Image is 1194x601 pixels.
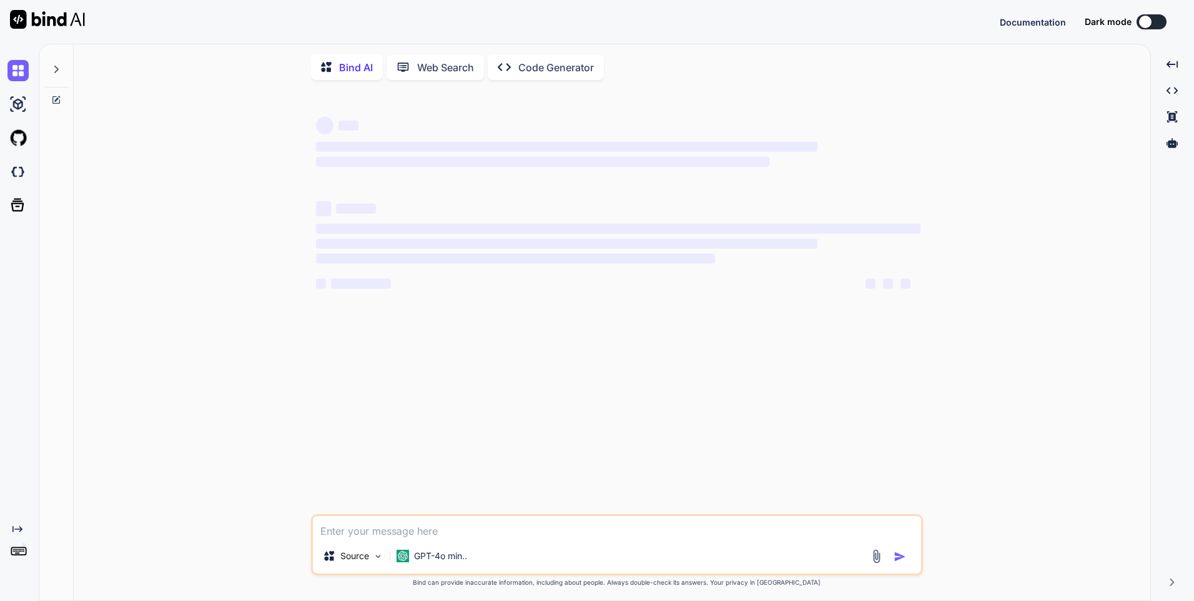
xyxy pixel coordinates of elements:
[316,254,715,264] span: ‌
[7,161,29,182] img: darkCloudIdeIcon
[518,60,594,75] p: Code Generator
[397,550,409,562] img: GPT-4o mini
[1000,16,1066,29] button: Documentation
[316,142,817,152] span: ‌
[331,279,391,289] span: ‌
[316,224,920,234] span: ‌
[883,279,893,289] span: ‌
[339,60,373,75] p: Bind AI
[373,551,383,562] img: Pick Models
[1085,16,1132,28] span: Dark mode
[10,10,85,29] img: Bind AI
[340,550,369,562] p: Source
[338,121,358,131] span: ‌
[866,279,876,289] span: ‌
[414,550,467,562] p: GPT-4o min..
[316,117,333,134] span: ‌
[417,60,474,75] p: Web Search
[316,201,331,216] span: ‌
[311,578,923,587] p: Bind can provide inaccurate information, including about people. Always double-check its answers....
[869,549,884,564] img: attachment
[316,239,817,249] span: ‌
[894,550,906,563] img: icon
[7,60,29,81] img: chat
[336,204,376,214] span: ‌
[316,157,769,167] span: ‌
[1000,17,1066,27] span: Documentation
[900,279,910,289] span: ‌
[7,94,29,115] img: ai-studio
[316,279,326,289] span: ‌
[7,127,29,149] img: githubLight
